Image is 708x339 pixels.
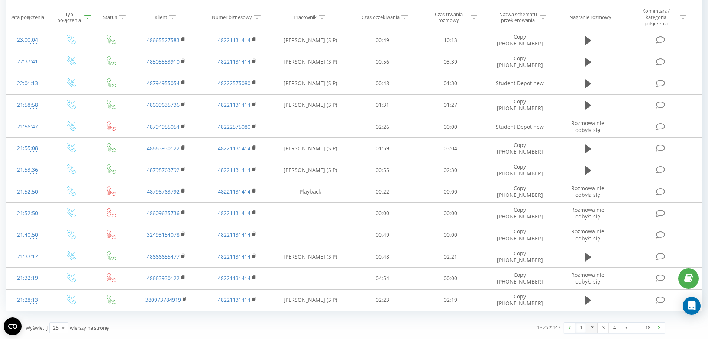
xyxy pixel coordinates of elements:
div: Status [103,14,117,20]
button: Open CMP widget [4,317,22,335]
td: 01:27 [417,94,485,116]
div: Czas trwania rozmowy [429,11,469,23]
a: 48663930122 [147,275,180,282]
a: 48221131414 [218,166,250,173]
td: [PERSON_NAME] (SIP) [272,246,349,268]
div: 21:40:50 [13,228,42,242]
td: [PERSON_NAME] (SIP) [272,51,349,73]
td: Copy [PHONE_NUMBER] [484,159,555,181]
td: 00:00 [417,268,485,289]
a: 48222575080 [218,123,250,130]
td: Copy [PHONE_NUMBER] [484,246,555,268]
span: Rozmowa nie odbyła się [571,271,604,285]
a: 48221131414 [218,101,250,108]
td: 04:54 [349,268,417,289]
td: Copy [PHONE_NUMBER] [484,94,555,116]
td: 00:00 [417,181,485,202]
div: 21:53:36 [13,163,42,177]
div: 22:01:13 [13,76,42,91]
td: Copy [PHONE_NUMBER] [484,138,555,159]
td: 00:00 [349,202,417,224]
a: 4 [609,323,620,333]
td: [PERSON_NAME] (SIP) [272,73,349,94]
td: Copy [PHONE_NUMBER] [484,268,555,289]
td: 00:22 [349,181,417,202]
div: 21:28:13 [13,293,42,307]
div: Numer biznesowy [212,14,252,20]
a: 48798763792 [147,188,180,195]
div: 21:55:08 [13,141,42,156]
td: 10:13 [417,29,485,51]
td: 03:04 [417,138,485,159]
span: Wyświetlij [26,324,48,331]
span: wierszy na stronę [70,324,109,331]
div: Nazwa schematu przekierowania [498,11,538,23]
div: Pracownik [294,14,317,20]
div: 1 - 25 z 447 [537,323,560,331]
td: 02:21 [417,246,485,268]
td: Copy [PHONE_NUMBER] [484,202,555,224]
div: 22:37:41 [13,54,42,69]
span: Rozmowa nie odbyła się [571,228,604,242]
a: 48609635736 [147,101,180,108]
a: 48221131414 [218,36,250,44]
td: 00:56 [349,51,417,73]
td: 00:00 [417,202,485,224]
td: 02:30 [417,159,485,181]
td: Copy [PHONE_NUMBER] [484,51,555,73]
td: 02:23 [349,289,417,311]
td: Student Depot new [484,116,555,138]
td: Copy [PHONE_NUMBER] [484,181,555,202]
td: 03:39 [417,51,485,73]
a: 5 [620,323,631,333]
td: [PERSON_NAME] (SIP) [272,289,349,311]
a: 48505553910 [147,58,180,65]
div: 21:52:50 [13,185,42,199]
a: 3 [598,323,609,333]
a: 48794955054 [147,80,180,87]
div: Czas oczekiwania [362,14,400,20]
div: 21:52:50 [13,206,42,221]
a: 1 [575,323,586,333]
a: 48221131414 [218,145,250,152]
div: … [631,323,642,333]
a: 48663930122 [147,145,180,152]
a: 48798763792 [147,166,180,173]
a: 18 [642,323,653,333]
td: Student Depot new [484,73,555,94]
td: 00:49 [349,29,417,51]
a: 48222575080 [218,80,250,87]
a: 48794955054 [147,123,180,130]
div: 23:00:04 [13,33,42,47]
div: 21:33:12 [13,249,42,264]
td: 00:48 [349,246,417,268]
div: 21:32:19 [13,271,42,285]
a: 48609635736 [147,210,180,217]
div: 21:58:58 [13,98,42,112]
div: Data połączenia [9,14,44,20]
td: [PERSON_NAME] (SIP) [272,29,349,51]
td: 01:30 [417,73,485,94]
a: 48221131414 [218,231,250,238]
div: Typ połączenia [56,11,82,23]
td: 01:59 [349,138,417,159]
a: 48221131414 [218,188,250,195]
td: 00:00 [417,116,485,138]
a: 48221131414 [218,275,250,282]
td: Playback [272,181,349,202]
td: [PERSON_NAME] (SIP) [272,159,349,181]
a: 2 [586,323,598,333]
td: Copy [PHONE_NUMBER] [484,289,555,311]
span: Rozmowa nie odbyła się [571,119,604,133]
td: 02:26 [349,116,417,138]
td: [PERSON_NAME] (SIP) [272,138,349,159]
a: 48221131414 [218,58,250,65]
td: Copy [PHONE_NUMBER] [484,29,555,51]
div: Klient [155,14,167,20]
div: 21:56:47 [13,119,42,134]
td: 00:55 [349,159,417,181]
td: 01:31 [349,94,417,116]
a: 48221131414 [218,210,250,217]
a: 48221131414 [218,253,250,260]
td: [PERSON_NAME] (SIP) [272,94,349,116]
